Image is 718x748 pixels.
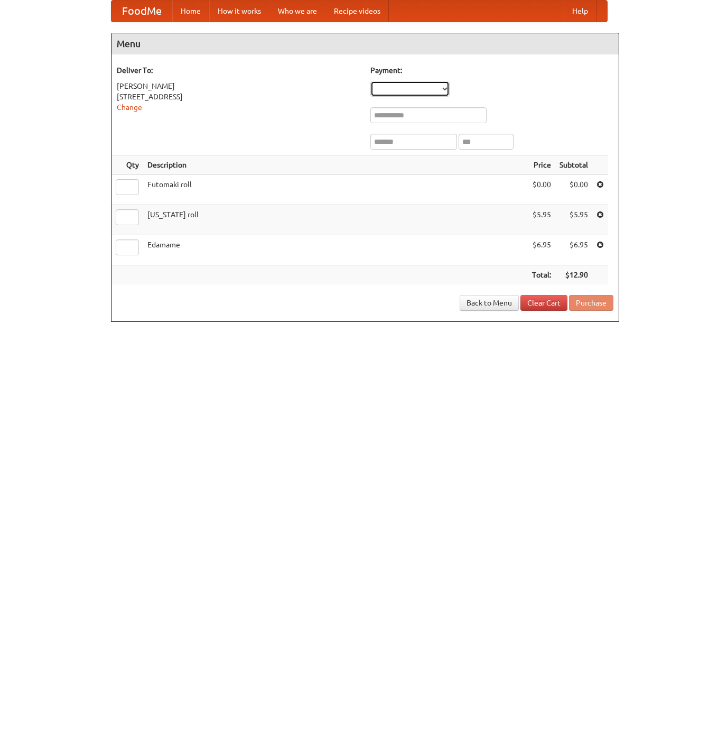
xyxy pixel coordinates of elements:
a: Who we are [269,1,325,22]
a: Help [564,1,596,22]
a: FoodMe [111,1,172,22]
a: Home [172,1,209,22]
h5: Payment: [370,65,613,76]
th: $12.90 [555,265,592,285]
h4: Menu [111,33,619,54]
td: $6.95 [555,235,592,265]
h5: Deliver To: [117,65,360,76]
a: Clear Cart [520,295,567,311]
td: $5.95 [528,205,555,235]
div: [PERSON_NAME] [117,81,360,91]
th: Description [143,155,528,175]
td: $0.00 [555,175,592,205]
td: Futomaki roll [143,175,528,205]
td: $0.00 [528,175,555,205]
td: $5.95 [555,205,592,235]
td: [US_STATE] roll [143,205,528,235]
div: [STREET_ADDRESS] [117,91,360,102]
th: Subtotal [555,155,592,175]
a: How it works [209,1,269,22]
button: Purchase [569,295,613,311]
a: Back to Menu [460,295,519,311]
td: Edamame [143,235,528,265]
th: Qty [111,155,143,175]
a: Change [117,103,142,112]
a: Recipe videos [325,1,389,22]
td: $6.95 [528,235,555,265]
th: Total: [528,265,555,285]
th: Price [528,155,555,175]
